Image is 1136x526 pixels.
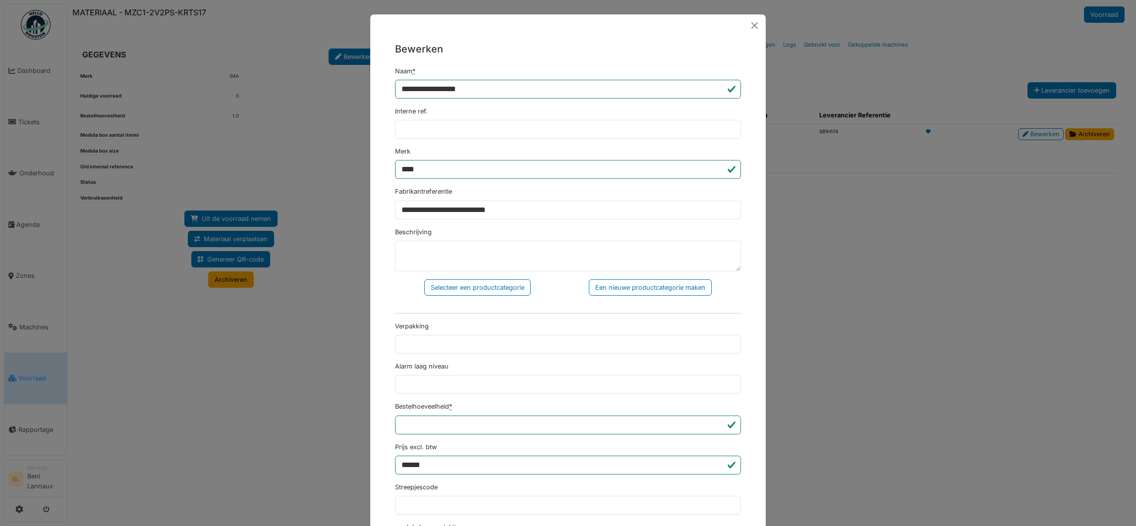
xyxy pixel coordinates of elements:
[395,362,449,371] label: Alarm laag niveau
[395,66,415,76] label: Naam
[747,18,762,33] button: Close
[395,321,429,331] label: Verpakking
[449,403,452,410] abbr: Verplicht
[395,106,428,116] label: Interne ref.
[395,147,410,156] label: Merk
[424,279,531,296] div: Selecteer een productcategorie
[395,482,438,492] label: Streepjescode
[395,442,437,452] label: Prijs excl. btw
[395,187,452,196] label: Fabrikantreferentie
[395,42,741,56] h5: Bewerken
[395,402,452,411] label: Bestelhoeveelheid
[412,67,415,75] abbr: Verplicht
[589,279,712,296] div: Een nieuwe productcategorie maken
[395,227,432,237] label: Beschrijving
